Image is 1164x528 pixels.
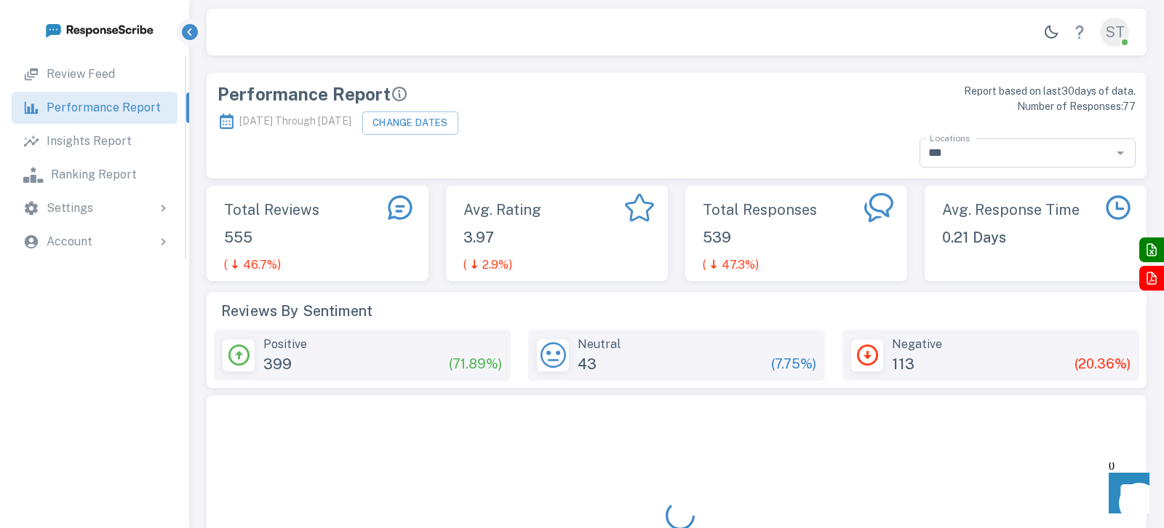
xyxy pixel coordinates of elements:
[942,226,1086,248] p: 0.21 Days
[892,353,942,375] p: 113
[12,125,178,157] a: Insights Report
[842,330,1139,381] div: 1-2 star reviews
[12,192,178,224] div: Settings
[221,299,1132,323] span: Reviews By Sentiment
[528,330,825,381] div: 3 star reviews
[47,99,161,117] p: Performance Report
[1095,462,1157,525] iframe: Front Chat
[224,226,368,248] p: 555
[47,200,93,217] p: Settings
[578,336,621,353] p: Neutral
[685,99,1136,114] p: Number of Responses: 77
[463,199,607,221] p: Avg. Rating
[685,84,1136,99] p: Report based on last 30 days of data.
[218,84,668,104] div: Performance Report
[263,353,307,375] p: 399
[942,199,1086,221] p: Avg. Response Time
[930,132,970,144] label: Locations
[703,226,847,248] p: 539
[463,256,512,274] p: ( 2.9 %)
[44,20,154,39] img: logo
[1110,143,1131,163] button: Open
[12,92,178,124] a: Performance Report
[224,256,281,274] p: ( 46.7 %)
[12,159,178,191] a: Ranking Report
[224,199,368,221] p: Total Reviews
[1139,266,1164,291] button: Export to PDF
[263,336,307,353] p: Positive
[51,166,137,184] p: Ranking Report
[12,226,178,258] div: Account
[1100,17,1129,47] div: ST
[892,336,942,353] p: Negative
[578,353,621,375] p: 43
[362,111,458,135] button: Change Dates
[1065,17,1094,47] a: Help Center
[463,226,607,248] p: 3.97
[703,256,759,274] p: ( 47.3 %)
[47,66,115,83] p: Review Feed
[47,133,132,150] p: Insights Report
[218,108,351,135] p: [DATE] Through [DATE]
[214,330,511,381] div: 4 & 5 star reviews
[12,58,178,90] a: Review Feed
[449,355,502,374] p: (71.89%)
[703,199,847,221] p: Total Responses
[1075,355,1131,374] p: (20.36%)
[47,233,92,251] p: Account
[1139,237,1164,262] button: Export to Excel
[771,355,816,374] p: (7.75%)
